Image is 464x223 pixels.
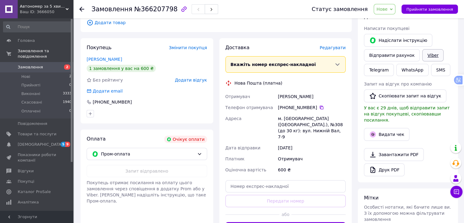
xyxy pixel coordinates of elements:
[87,65,156,72] div: 1 замовлення у вас на 600 ₴
[18,64,43,70] span: Замовлення
[20,9,73,15] div: Ваш ID: 3666050
[18,38,35,43] span: Головна
[87,45,112,50] span: Покупець
[63,100,71,105] span: 1940
[21,82,40,88] span: Прийняті
[364,105,450,122] span: У вас є 29 днів, щоб відправити запит на відгук покупцеві, скопіювавши посилання.
[18,168,34,174] span: Відгуки
[87,19,346,26] span: Додати товар
[364,34,432,47] button: Надіслати інструкцію
[364,148,424,161] a: Завантажити PDF
[233,80,284,86] div: Нова Пошта (платна)
[225,145,261,150] span: Дата відправки
[175,78,207,82] span: Додати відгук
[364,64,394,76] a: Telegram
[3,21,72,32] input: Пошук
[277,153,347,164] div: Отримувач
[225,94,250,99] span: Отримувач
[69,108,71,114] span: 0
[93,78,123,82] span: Без рейтингу
[86,88,123,94] div: Додати email
[164,136,207,143] div: Очікує оплати
[277,142,347,153] div: [DATE]
[18,179,34,184] span: Покупці
[18,199,39,205] span: Аналітика
[277,91,347,102] div: [PERSON_NAME]
[92,99,132,105] div: [PHONE_NUMBER]
[92,88,123,94] div: Додати email
[422,49,444,61] a: Viber
[64,64,70,70] span: 2
[21,74,30,79] span: Нові
[320,45,346,50] span: Редагувати
[279,211,291,218] span: або
[101,151,195,157] span: Пром-оплата
[21,91,40,97] span: Виконані
[65,142,70,147] span: 9
[18,152,56,163] span: Показники роботи компанії
[401,5,458,14] button: Прийняти замовлення
[278,104,346,111] div: [PHONE_NUMBER]
[61,142,66,147] span: 5
[69,74,71,79] span: 2
[312,6,368,12] div: Статус замовлення
[225,116,242,121] span: Адреса
[169,45,207,50] span: Змінити покупця
[21,108,41,114] span: Оплачені
[87,180,206,203] span: Покупець отримає посилання на оплату цього замовлення через сповіщення в додатку Prom або у Viber...
[92,5,132,13] span: Замовлення
[376,7,387,12] span: Нове
[364,128,409,141] button: Видати чек
[364,14,370,20] span: Дії
[134,5,178,13] span: №366207798
[69,82,71,88] span: 0
[277,113,347,142] div: м. [GEOGRAPHIC_DATA] ([GEOGRAPHIC_DATA].), №308 (до 30 кг): вул. Нижній Вал, 7-9
[87,136,106,142] span: Оплата
[406,7,453,12] span: Прийняти замовлення
[79,6,84,12] div: Повернутися назад
[63,91,71,97] span: 3333
[364,49,420,61] button: Відправити рахунок
[18,210,56,221] span: Інструменти веб-майстра та SEO
[18,131,56,137] span: Товари та послуги
[364,195,379,201] span: Мітки
[225,105,273,110] span: Телефон отримувача
[87,165,207,177] button: Запит відправлено
[225,156,245,161] span: Платник
[225,167,266,172] span: Оціночна вартість
[231,62,316,67] span: Вкажіть номер експрес-накладної
[364,163,405,176] a: Друк PDF
[364,90,446,102] button: Скопіювати запит на відгук
[18,121,47,126] span: Повідомлення
[277,164,347,175] div: 600 ₴
[18,189,51,195] span: Каталог ProSale
[396,64,428,76] a: WhatsApp
[18,48,73,59] span: Замовлення та повідомлення
[364,205,451,222] span: Особисті нотатки, які бачите лише ви. З їх допомогою можна фільтрувати замовлення
[364,82,432,86] span: Запит на відгук про компанію
[21,100,42,105] span: Скасовані
[225,45,250,50] span: Доставка
[87,57,122,62] a: [PERSON_NAME]
[364,26,409,31] span: Написати покупцеві
[18,142,63,147] span: [DEMOGRAPHIC_DATA]
[20,4,66,9] span: Автономер за 5 хвилин
[431,64,451,76] button: SMS
[450,186,462,198] button: Чат з покупцем
[225,180,346,192] input: Номер експрес-накладної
